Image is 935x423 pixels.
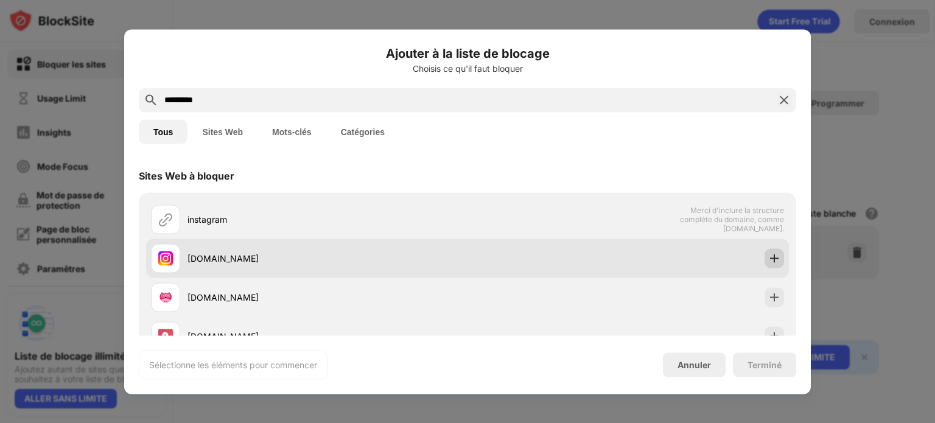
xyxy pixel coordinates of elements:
div: Choisis ce qu'il faut bloquer [139,63,796,73]
img: favicons [158,251,173,265]
div: [DOMAIN_NAME] [187,252,467,265]
div: Annuler [678,360,711,370]
div: Terminé [748,360,782,369]
img: favicons [158,290,173,304]
h6: Ajouter à la liste de blocage [139,44,796,62]
div: [DOMAIN_NAME] [187,330,467,343]
button: Tous [139,119,187,144]
img: url.svg [158,212,173,226]
div: instagram [187,213,467,226]
button: Mots-clés [257,119,326,144]
span: Merci d'inclure la structure complète du domaine, comme [DOMAIN_NAME]. [659,206,784,233]
div: Sites Web à bloquer [139,169,234,181]
button: Catégories [326,119,399,144]
div: [DOMAIN_NAME] [187,291,467,304]
img: search-close [777,93,791,107]
button: Sites Web [187,119,257,144]
img: search.svg [144,93,158,107]
div: Sélectionne les éléments pour commencer [149,358,317,371]
img: favicons [158,329,173,343]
